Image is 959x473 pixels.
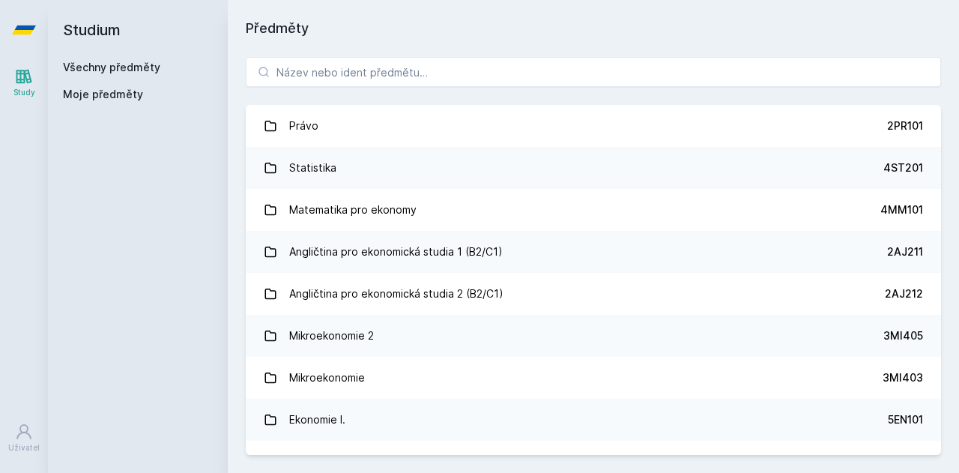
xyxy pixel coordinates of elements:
div: Angličtina pro ekonomická studia 2 (B2/C1) [289,279,503,309]
a: Právo 2PR101 [246,105,941,147]
div: Study [13,87,35,98]
a: Study [3,60,45,106]
div: Mikroekonomie [289,363,365,393]
div: 2AJ211 [887,244,923,259]
div: 3MI403 [883,370,923,385]
div: 4MM101 [880,202,923,217]
div: Angličtina pro ekonomická studia 1 (B2/C1) [289,237,503,267]
div: Matematika pro ekonomy [289,195,417,225]
div: Právo [289,111,318,141]
h1: Předměty [246,18,941,39]
a: Mikroekonomie 2 3MI405 [246,315,941,357]
div: 2AJ111 [889,454,923,469]
a: Mikroekonomie 3MI403 [246,357,941,399]
div: 2PR101 [887,118,923,133]
div: Statistika [289,153,336,183]
a: Matematika pro ekonomy 4MM101 [246,189,941,231]
a: Uživatel [3,415,45,461]
div: 2AJ212 [885,286,923,301]
div: 5EN101 [888,412,923,427]
a: Všechny předměty [63,61,160,73]
div: Mikroekonomie 2 [289,321,374,351]
div: 4ST201 [883,160,923,175]
a: Angličtina pro ekonomická studia 2 (B2/C1) 2AJ212 [246,273,941,315]
div: Uživatel [8,442,40,454]
a: Ekonomie I. 5EN101 [246,399,941,441]
a: Angličtina pro ekonomická studia 1 (B2/C1) 2AJ211 [246,231,941,273]
a: Statistika 4ST201 [246,147,941,189]
input: Název nebo ident předmětu… [246,57,941,87]
span: Moje předměty [63,87,143,102]
div: Ekonomie I. [289,405,345,435]
div: 3MI405 [883,328,923,343]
